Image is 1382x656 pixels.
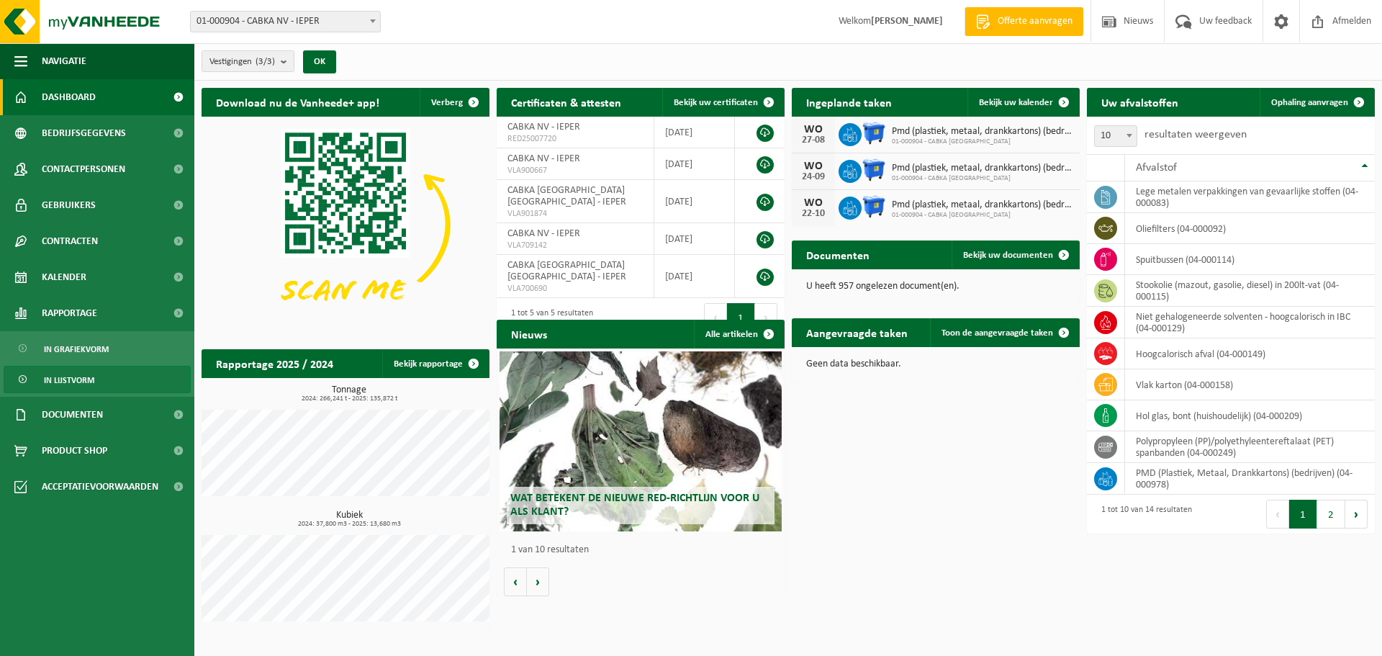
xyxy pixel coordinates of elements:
[420,88,488,117] button: Verberg
[303,50,336,73] button: OK
[4,335,191,362] a: In grafiekvorm
[190,11,381,32] span: 01-000904 - CABKA NV - IEPER
[511,545,777,555] p: 1 van 10 resultaten
[42,259,86,295] span: Kalender
[209,511,489,528] h3: Kubiek
[504,302,593,333] div: 1 tot 5 van 5 resultaten
[507,122,580,132] span: CABKA NV - IEPER
[507,283,643,295] span: VLA700690
[930,318,1078,347] a: Toon de aangevraagde taken
[727,303,755,332] button: 1
[952,241,1078,269] a: Bekijk uw documenten
[1094,498,1192,530] div: 1 tot 10 van 14 resultaten
[507,153,580,164] span: CABKA NV - IEPER
[799,124,828,135] div: WO
[965,7,1083,36] a: Offerte aanvragen
[42,469,158,505] span: Acceptatievoorwaarden
[892,199,1072,211] span: Pmd (plastiek, metaal, drankkartons) (bedrijven)
[806,282,1065,292] p: U heeft 957 ongelezen document(en).
[1125,369,1375,400] td: vlak karton (04-000158)
[1289,500,1317,529] button: 1
[1125,244,1375,275] td: spuitbussen (04-000114)
[1125,275,1375,307] td: stookolie (mazout, gasolie, diesel) in 200lt-vat (04-000115)
[209,521,489,528] span: 2024: 37,800 m3 - 2025: 13,680 m3
[507,240,643,251] span: VLA709142
[42,151,125,187] span: Contactpersonen
[799,197,828,209] div: WO
[967,88,1078,117] a: Bekijk uw kalender
[202,349,348,377] h2: Rapportage 2025 / 2024
[1144,129,1247,140] label: resultaten weergeven
[1125,463,1375,495] td: PMD (Plastiek, Metaal, Drankkartons) (bedrijven) (04-000978)
[654,180,735,223] td: [DATE]
[1271,98,1348,107] span: Ophaling aanvragen
[507,133,643,145] span: RED25007720
[994,14,1076,29] span: Offerte aanvragen
[963,251,1053,260] span: Bekijk uw documenten
[1136,162,1177,174] span: Afvalstof
[1125,400,1375,431] td: hol glas, bont (huishoudelijk) (04-000209)
[654,148,735,180] td: [DATE]
[42,433,107,469] span: Product Shop
[799,172,828,182] div: 24-09
[209,51,275,73] span: Vestigingen
[862,121,886,145] img: WB-1100-HPE-BE-01
[1094,125,1137,147] span: 10
[507,228,580,239] span: CABKA NV - IEPER
[42,397,103,433] span: Documenten
[1345,500,1368,529] button: Next
[1125,338,1375,369] td: hoogcalorisch afval (04-000149)
[202,117,489,333] img: Download de VHEPlus App
[792,88,906,116] h2: Ingeplande taken
[799,135,828,145] div: 27-08
[1260,88,1373,117] a: Ophaling aanvragen
[1125,307,1375,338] td: niet gehalogeneerde solventen - hoogcalorisch in IBC (04-000129)
[979,98,1053,107] span: Bekijk uw kalender
[862,194,886,219] img: WB-1100-HPE-BE-01
[1317,500,1345,529] button: 2
[202,88,394,116] h2: Download nu de Vanheede+ app!
[654,223,735,255] td: [DATE]
[1125,431,1375,463] td: polypropyleen (PP)/polyethyleentereftalaat (PET) spanbanden (04-000249)
[792,318,922,346] h2: Aangevraagde taken
[431,98,463,107] span: Verberg
[191,12,380,32] span: 01-000904 - CABKA NV - IEPER
[507,165,643,176] span: VLA900667
[202,50,294,72] button: Vestigingen(3/3)
[1087,88,1193,116] h2: Uw afvalstoffen
[694,320,783,349] a: Alle artikelen
[892,138,1072,146] span: 01-000904 - CABKA [GEOGRAPHIC_DATA]
[42,295,97,331] span: Rapportage
[862,158,886,182] img: WB-1100-HPE-BE-01
[209,385,489,403] h3: Tonnage
[662,88,783,117] a: Bekijk uw certificaten
[792,241,884,269] h2: Documenten
[42,79,96,115] span: Dashboard
[42,223,98,259] span: Contracten
[674,98,758,107] span: Bekijk uw certificaten
[654,117,735,148] td: [DATE]
[44,367,94,394] span: In lijstvorm
[507,185,626,207] span: CABKA [GEOGRAPHIC_DATA] [GEOGRAPHIC_DATA] - IEPER
[497,320,561,348] h2: Nieuws
[654,255,735,298] td: [DATE]
[507,260,626,282] span: CABKA [GEOGRAPHIC_DATA] [GEOGRAPHIC_DATA] - IEPER
[42,115,126,151] span: Bedrijfsgegevens
[755,303,777,332] button: Next
[799,161,828,172] div: WO
[892,126,1072,138] span: Pmd (plastiek, metaal, drankkartons) (bedrijven)
[1266,500,1289,529] button: Previous
[209,395,489,403] span: 2024: 266,241 t - 2025: 135,872 t
[806,359,1065,369] p: Geen data beschikbaar.
[1125,213,1375,244] td: oliefilters (04-000092)
[497,88,636,116] h2: Certificaten & attesten
[504,567,527,596] button: Vorige
[500,351,782,531] a: Wat betekent de nieuwe RED-richtlijn voor u als klant?
[892,211,1072,220] span: 01-000904 - CABKA [GEOGRAPHIC_DATA]
[892,174,1072,183] span: 01-000904 - CABKA [GEOGRAPHIC_DATA]
[871,16,943,27] strong: [PERSON_NAME]
[507,208,643,220] span: VLA901874
[510,493,759,518] span: Wat betekent de nieuwe RED-richtlijn voor u als klant?
[42,43,86,79] span: Navigatie
[256,57,275,66] count: (3/3)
